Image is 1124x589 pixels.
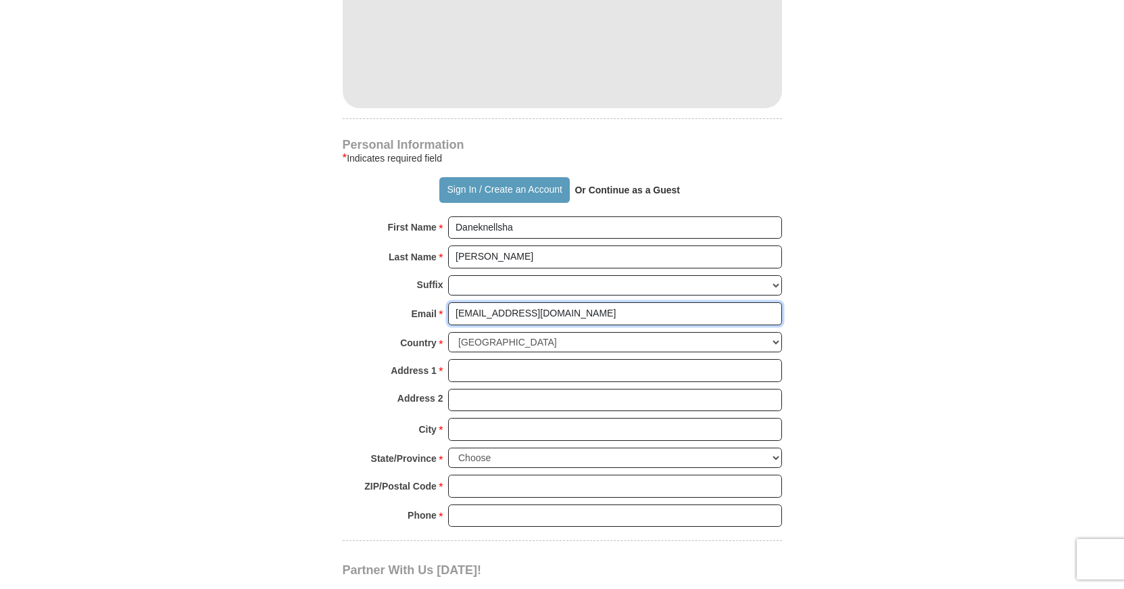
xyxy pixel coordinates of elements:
[400,333,437,352] strong: Country
[575,185,680,195] strong: Or Continue as a Guest
[389,248,437,266] strong: Last Name
[412,304,437,323] strong: Email
[364,477,437,496] strong: ZIP/Postal Code
[388,218,437,237] strong: First Name
[439,177,570,203] button: Sign In / Create an Account
[343,139,782,150] h4: Personal Information
[371,449,437,468] strong: State/Province
[391,361,437,380] strong: Address 1
[343,150,782,166] div: Indicates required field
[408,506,437,525] strong: Phone
[417,275,443,294] strong: Suffix
[343,563,482,577] span: Partner With Us [DATE]!
[418,420,436,439] strong: City
[397,389,443,408] strong: Address 2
